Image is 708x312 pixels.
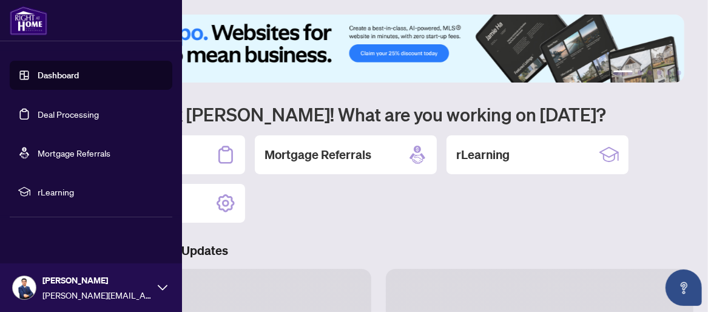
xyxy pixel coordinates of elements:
[42,288,152,302] span: [PERSON_NAME][EMAIL_ADDRESS][DOMAIN_NAME]
[647,70,652,75] button: 3
[456,146,510,163] h2: rLearning
[638,70,642,75] button: 2
[38,185,164,198] span: rLearning
[63,103,693,126] h1: Welcome back [PERSON_NAME]! What are you working on [DATE]?
[666,270,702,306] button: Open asap
[38,109,99,120] a: Deal Processing
[63,15,684,83] img: Slide 0
[10,6,47,35] img: logo
[265,146,371,163] h2: Mortgage Referrals
[38,70,79,81] a: Dashboard
[38,148,110,158] a: Mortgage Referrals
[667,70,672,75] button: 5
[657,70,662,75] button: 4
[63,242,693,259] h3: Brokerage & Industry Updates
[42,274,152,287] span: [PERSON_NAME]
[13,276,36,299] img: Profile Icon
[613,70,633,75] button: 1
[676,70,681,75] button: 6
